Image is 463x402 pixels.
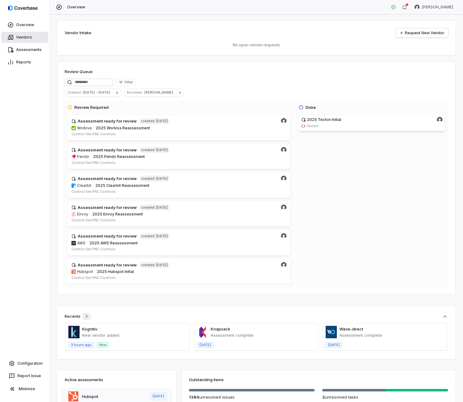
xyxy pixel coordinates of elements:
img: Daniel Aranibar avatar [281,147,287,153]
span: Control Set: PNC Controls [71,160,116,165]
span: [DATE] [156,234,168,238]
button: Minimize [2,383,47,395]
span: 2025 Pendo Reassessment [93,154,145,159]
span: [PERSON_NAME] [422,5,453,10]
span: Control Set: PNC Controls [71,189,116,194]
h4: Assessment ready for review [78,233,137,239]
p: unresolved task s [322,394,448,400]
div: Recents [65,313,90,320]
a: Daniel Aranibar avatarAssessment ready for reviewcreated[DATE]hubspot.comHubspot·2025 Hubspot Ini... [67,258,291,284]
h4: Assessment ready for review [78,176,137,182]
p: unresolved issue s [189,394,315,400]
span: 3 [85,314,88,319]
h2: Vendor Intake [65,30,91,36]
img: Daniel Aranibar avatar [281,205,287,210]
a: Knapsack [211,326,230,331]
span: 2025 Tecton Initial [307,117,341,122]
a: Request New Vendor [396,28,448,38]
h3: Review Required [74,104,109,111]
span: Filter [125,80,133,85]
a: Overview [1,19,48,30]
span: Pendo [77,154,89,159]
span: 2025 Envoy Reassessment [92,212,143,216]
span: · [87,241,88,246]
a: Assessments [1,44,48,55]
a: Vendors [1,32,48,43]
img: Daniel Aranibar avatar [415,5,419,10]
a: Kognitiv [82,326,97,331]
a: Hubspot [82,394,98,399]
span: 2 [322,395,325,400]
h1: Review Queue [65,69,93,75]
span: Clearbit [77,183,91,188]
a: Daniel Aranibar avatarAssessment ready for reviewcreated[DATE]workiva.comWorkiva·2025 Workiva Rea... [67,114,291,141]
h3: Active assessments [65,377,169,383]
span: [PERSON_NAME] [144,90,176,95]
span: · [93,126,94,131]
span: [DATE] [156,148,168,152]
span: Hubspot [77,269,93,274]
a: Wave-direct [339,326,363,331]
p: No open vendor requests [65,43,448,48]
span: 1384 [189,395,199,400]
span: created [141,263,154,267]
button: Report Issue [2,370,47,381]
span: 2025 Clearbit Reassessment [95,183,149,188]
span: Control Set: PNC Controls [71,247,116,251]
h4: Assessment ready for review [78,147,137,153]
a: Daniel Aranibar avatarAssessment ready for reviewcreated[DATE]clearbit.comClearbit·2025 Clearbit ... [67,172,291,198]
span: 2025 Hubspot Initial [97,269,134,274]
span: created [141,148,154,152]
h4: Assessment ready for review [78,205,137,211]
span: · [94,269,95,274]
img: Daniel Aranibar avatar [281,176,287,181]
span: Created : [65,90,83,95]
span: Envoy [77,212,88,217]
span: [DATE] [156,263,168,267]
span: · [93,183,94,188]
span: Overview [67,5,85,10]
img: Daniel Aranibar avatar [437,117,442,122]
span: · [90,154,91,159]
h3: Done [305,104,316,111]
img: logo-D7KZi-bG.svg [8,5,38,11]
button: Recents3 [65,313,448,320]
span: 2025 Workiva Reassessment [96,126,150,130]
span: Control Set: PNC Controls [71,275,116,280]
a: 2025 Tecton InitialDaniel Aranibar avatartecton.aiTecton [299,114,445,131]
span: Control Set: PNC Controls [71,218,116,222]
span: created [141,205,154,210]
img: Daniel Aranibar avatar [281,233,287,239]
img: Daniel Aranibar avatar [281,262,287,268]
span: 2025 AWS Reassessment [89,241,138,245]
span: Control Set: PNC Controls [71,132,116,136]
a: Reports [1,57,48,68]
button: Daniel Aranibar avatar[PERSON_NAME] [411,2,457,12]
a: Daniel Aranibar avatarAssessment ready for reviewcreated[DATE]aws.comAWS·2025 AWS ReassessmentCon... [67,229,291,256]
button: Filter [116,79,136,86]
a: Daniel Aranibar avatarAssessment ready for reviewcreated[DATE]pendo.ioPendo·2025 Pendo Reassessme... [67,143,291,169]
span: [DATE] - [DATE] [83,90,113,95]
h3: Outstanding items [189,377,448,383]
span: Reviewer : [124,90,144,95]
img: Daniel Aranibar avatar [281,118,287,124]
span: [DATE] [156,119,168,123]
a: Configuration [2,358,47,369]
a: Daniel Aranibar avatarAssessment ready for reviewcreated[DATE]envoy.comEnvoy·2025 Envoy Reassessm... [67,201,291,227]
span: AWS [77,241,85,246]
h4: Assessment ready for review [78,262,137,268]
span: created [141,119,154,123]
span: created [141,234,154,238]
span: [DATE] [156,176,168,181]
span: Workiva [77,126,92,131]
span: [DATE] [156,205,168,210]
span: created [141,176,154,181]
h4: Assessment ready for review [78,118,137,124]
span: Tecton [306,124,319,128]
